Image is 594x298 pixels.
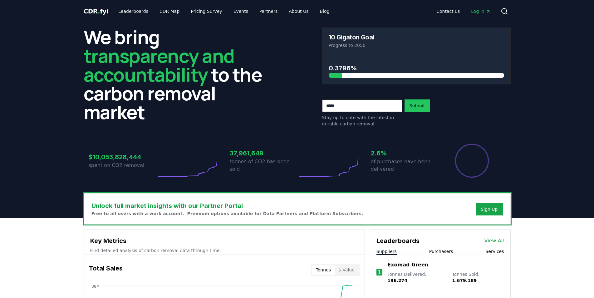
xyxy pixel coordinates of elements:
[91,210,363,217] p: Free to all users with a work account. Premium options available for Data Partners and Platform S...
[387,261,428,269] a: Exomad Green
[329,63,504,73] h3: 0.3796%
[113,6,334,17] nav: Main
[284,6,313,17] a: About Us
[254,6,282,17] a: Partners
[84,8,109,15] span: CDR fyi
[230,158,297,173] p: tonnes of CO2 has been sold
[91,201,363,210] h3: Unlock full market insights with our Partner Portal
[84,7,109,16] a: CDR.fyi
[431,6,465,17] a: Contact us
[315,6,335,17] a: Blog
[371,158,438,173] p: of purchases have been delivered
[186,6,227,17] a: Pricing Survey
[98,8,100,15] span: .
[387,278,407,283] span: 196.274
[466,6,495,17] a: Log in
[155,6,184,17] a: CDR Map
[113,6,153,17] a: Leaderboards
[89,264,123,276] h3: Total Sales
[376,236,420,245] h3: Leaderboards
[454,143,489,178] div: Percentage of sales delivered
[329,42,504,48] p: Progress to 2050
[91,284,100,289] tspan: 38M
[481,206,498,212] a: Sign Up
[322,114,402,127] p: Stay up to date with the latest in durable carbon removal.
[484,237,504,245] a: View All
[84,43,234,87] span: transparency and accountability
[371,149,438,158] h3: 2.6%
[312,265,335,275] button: Tonnes
[387,271,446,284] p: Tonnes Delivered :
[376,248,397,255] button: Suppliers
[485,248,504,255] button: Services
[429,248,453,255] button: Purchasers
[405,99,430,112] button: Submit
[90,236,358,245] h3: Key Metrics
[378,269,381,276] p: 1
[452,271,504,284] p: Tonnes Sold :
[89,162,156,169] p: spent on CO2 removal
[335,265,358,275] button: $ Value
[431,6,495,17] nav: Main
[476,203,503,215] button: Sign Up
[90,247,358,254] p: Find detailed analysis of carbon removal data through time.
[471,8,490,14] span: Log in
[228,6,253,17] a: Events
[230,149,297,158] h3: 37,961,649
[329,34,374,40] h3: 10 Gigaton Goal
[89,152,156,162] h3: $10,053,828,444
[84,28,272,121] h2: We bring to the carbon removal market
[452,278,477,283] span: 1.679.189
